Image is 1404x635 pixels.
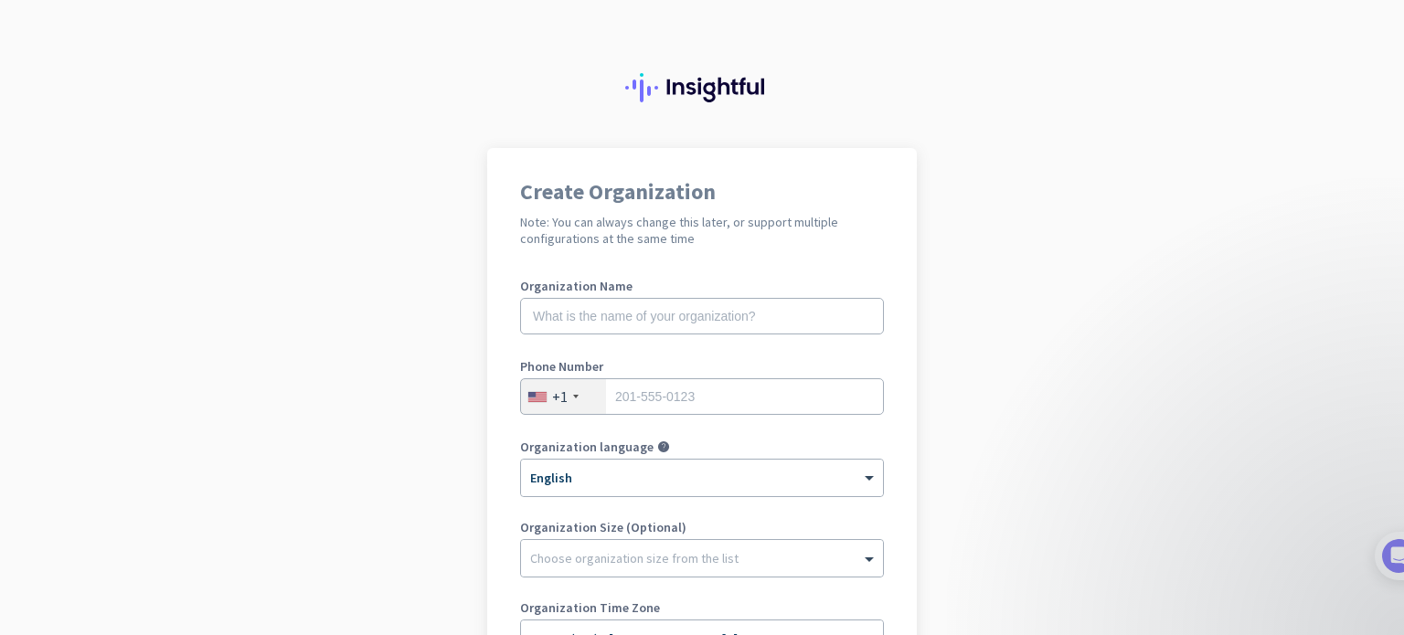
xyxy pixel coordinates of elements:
h1: Create Organization [520,181,884,203]
label: Organization Time Zone [520,601,884,614]
div: +1 [552,387,568,406]
label: Organization language [520,440,654,453]
img: Insightful [625,73,779,102]
input: What is the name of your organization? [520,298,884,334]
label: Phone Number [520,360,884,373]
input: 201-555-0123 [520,378,884,415]
h2: Note: You can always change this later, or support multiple configurations at the same time [520,214,884,247]
label: Organization Name [520,280,884,292]
i: help [657,440,670,453]
label: Organization Size (Optional) [520,521,884,534]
